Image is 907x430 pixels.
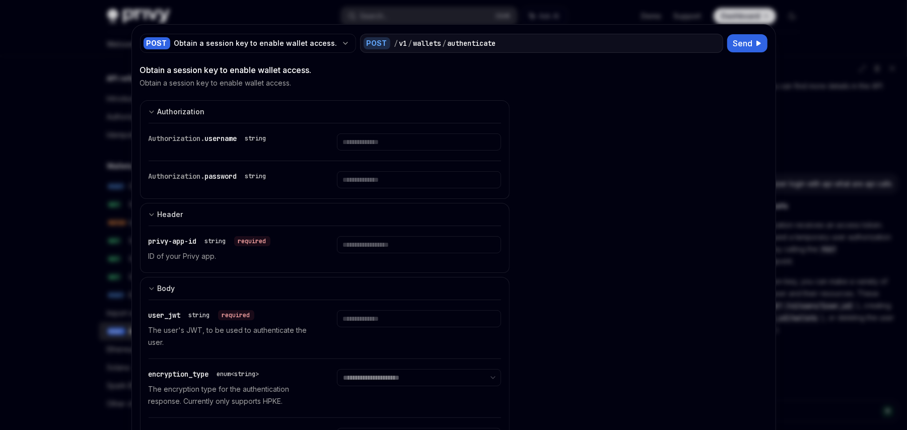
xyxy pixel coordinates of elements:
[364,37,390,49] div: POST
[399,38,407,48] div: v1
[174,38,337,48] div: Obtain a session key to enable wallet access.
[205,172,237,181] span: password
[413,38,442,48] div: wallets
[149,133,270,144] div: Authorization.username
[234,236,270,246] div: required
[408,38,412,48] div: /
[140,100,510,123] button: expand input section
[140,64,510,76] div: Obtain a session key to enable wallet access.
[149,237,197,246] span: privy-app-id
[149,172,205,181] span: Authorization.
[140,203,510,226] button: expand input section
[149,311,181,320] span: user_jwt
[448,38,496,48] div: authenticate
[217,370,259,378] div: enum<string>
[158,208,183,221] div: Header
[149,250,313,262] p: ID of your Privy app.
[140,78,292,88] p: Obtain a session key to enable wallet access.
[149,324,313,348] p: The user's JWT, to be used to authenticate the user.
[149,383,313,407] p: The encryption type for the authentication response. Currently only supports HPKE.
[727,34,768,52] button: Send
[158,282,175,295] div: Body
[149,171,270,181] div: Authorization.password
[189,311,210,319] div: string
[140,277,510,300] button: expand input section
[144,37,170,49] div: POST
[443,38,447,48] div: /
[245,172,266,180] div: string
[149,370,209,379] span: encryption_type
[205,134,237,143] span: username
[140,33,356,54] button: POSTObtain a session key to enable wallet access.
[149,236,270,246] div: privy-app-id
[149,310,254,320] div: user_jwt
[149,369,263,379] div: encryption_type
[158,106,205,118] div: Authorization
[245,134,266,142] div: string
[218,310,254,320] div: required
[733,37,753,49] span: Send
[205,237,226,245] div: string
[394,38,398,48] div: /
[149,134,205,143] span: Authorization.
